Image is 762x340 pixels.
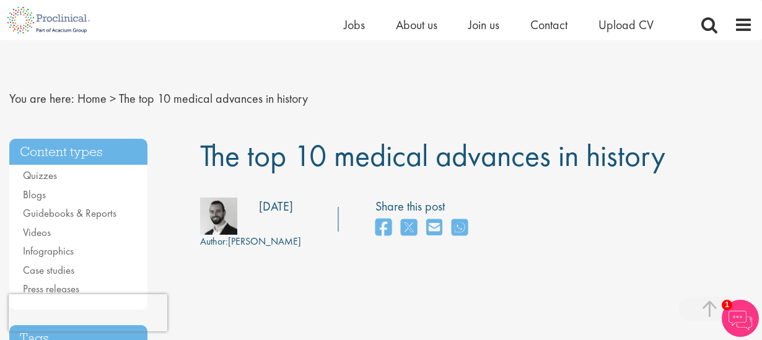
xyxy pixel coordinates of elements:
[200,136,665,175] span: The top 10 medical advances in history
[344,17,365,33] a: Jobs
[23,188,46,201] a: Blogs
[401,215,417,242] a: share on twitter
[396,17,437,33] a: About us
[23,263,74,277] a: Case studies
[23,282,79,295] a: Press releases
[722,300,732,310] span: 1
[23,206,116,220] a: Guidebooks & Reports
[23,168,57,182] a: Quizzes
[598,17,654,33] a: Upload CV
[9,90,74,107] span: You are here:
[259,198,293,216] div: [DATE]
[200,235,301,249] div: [PERSON_NAME]
[9,139,147,165] h3: Content types
[119,90,308,107] span: The top 10 medical advances in history
[110,90,116,107] span: >
[452,215,468,242] a: share on whats app
[375,215,392,242] a: share on facebook
[722,300,759,337] img: Chatbot
[468,17,499,33] a: Join us
[77,90,107,107] a: breadcrumb link
[9,294,167,331] iframe: reCAPTCHA
[530,17,567,33] a: Contact
[375,198,474,216] label: Share this post
[200,235,228,248] span: Author:
[23,244,74,258] a: Infographics
[200,198,237,235] img: 76d2c18e-6ce3-4617-eefd-08d5a473185b
[426,215,442,242] a: share on email
[23,225,51,239] a: Videos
